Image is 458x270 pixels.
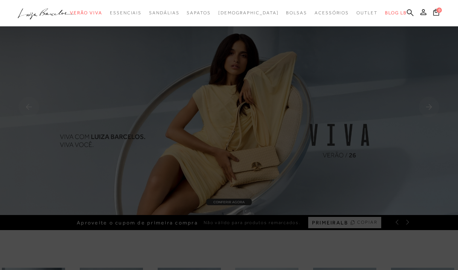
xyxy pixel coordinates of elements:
[315,6,349,20] a: categoryNavScreenReaderText
[385,6,407,20] a: BLOG LB
[356,6,377,20] a: categoryNavScreenReaderText
[110,10,142,15] span: Essenciais
[218,6,279,20] a: noSubCategoriesText
[70,6,102,20] a: categoryNavScreenReaderText
[356,10,377,15] span: Outlet
[187,6,210,20] a: categoryNavScreenReaderText
[286,6,307,20] a: categoryNavScreenReaderText
[315,10,349,15] span: Acessórios
[286,10,307,15] span: Bolsas
[149,10,179,15] span: Sandálias
[70,10,102,15] span: Verão Viva
[437,8,442,13] span: 0
[431,8,441,18] button: 0
[218,10,279,15] span: [DEMOGRAPHIC_DATA]
[385,10,407,15] span: BLOG LB
[187,10,210,15] span: Sapatos
[110,6,142,20] a: categoryNavScreenReaderText
[149,6,179,20] a: categoryNavScreenReaderText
